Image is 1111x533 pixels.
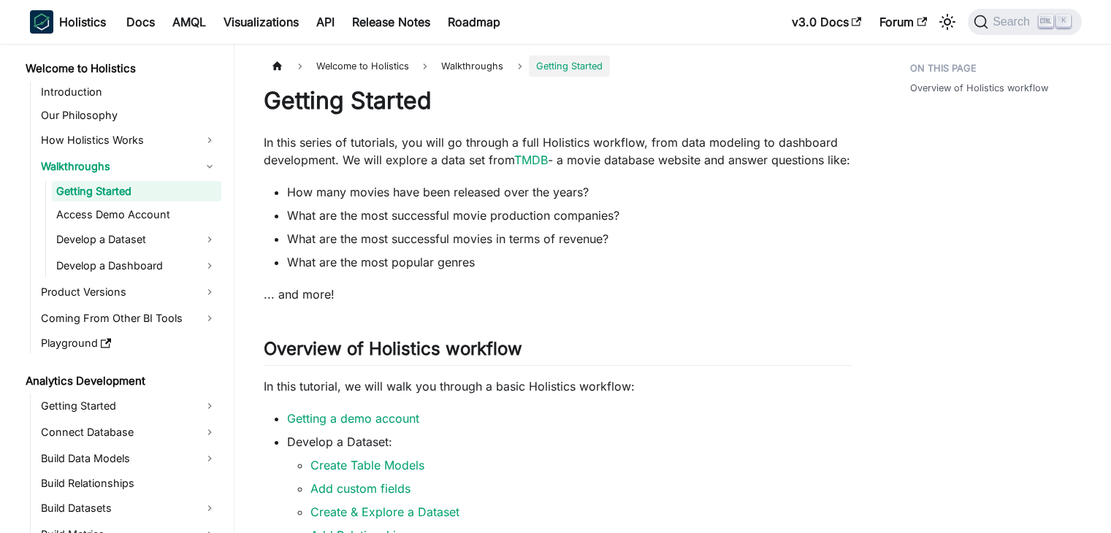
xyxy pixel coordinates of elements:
a: Coming From Other BI Tools [37,307,221,330]
li: What are the most popular genres [287,253,852,271]
li: What are the most successful movies in terms of revenue? [287,230,852,248]
a: Introduction [37,82,221,102]
a: Develop a Dataset [52,228,221,251]
a: v3.0 Docs [783,10,871,34]
a: How Holistics Works [37,129,221,152]
a: Analytics Development [21,371,221,391]
b: Holistics [59,13,106,31]
a: Overview of Holistics workflow [910,81,1048,95]
h1: Getting Started [264,86,852,115]
span: Welcome to Holistics [309,55,416,77]
a: Welcome to Holistics [21,58,221,79]
button: Search (Ctrl+K) [968,9,1081,35]
a: Walkthroughs [37,155,221,178]
a: Roadmap [439,10,509,34]
a: Our Philosophy [37,105,221,126]
a: TMDB [514,153,548,167]
a: Create Table Models [310,458,424,472]
a: Build Relationships [37,473,221,494]
span: Walkthroughs [434,55,511,77]
h2: Overview of Holistics workflow [264,338,852,366]
a: Add custom fields [310,481,411,496]
a: Home page [264,55,291,77]
a: Getting Started [37,394,221,418]
a: Develop a Dashboard [52,254,221,277]
a: Build Data Models [37,447,221,470]
a: AMQL [164,10,215,34]
kbd: K [1056,15,1071,28]
nav: Docs sidebar [15,44,234,533]
a: HolisticsHolistics [30,10,106,34]
a: API [308,10,343,34]
p: ... and more! [264,285,852,303]
p: In this tutorial, we will walk you through a basic Holistics workflow: [264,377,852,395]
a: Release Notes [343,10,439,34]
li: What are the most successful movie production companies? [287,207,852,224]
span: Getting Started [529,55,610,77]
p: In this series of tutorials, you will go through a full Holistics workflow, from data modeling to... [264,134,852,169]
a: Getting a demo account [287,411,419,426]
button: Switch between dark and light mode (currently light mode) [936,10,959,34]
a: Product Versions [37,280,221,304]
a: Create & Explore a Dataset [310,505,459,519]
a: Playground [37,333,221,353]
a: Connect Database [37,421,221,444]
a: Build Datasets [37,496,221,520]
li: How many movies have been released over the years? [287,183,852,201]
a: Forum [871,10,936,34]
a: Docs [118,10,164,34]
img: Holistics [30,10,53,34]
a: Visualizations [215,10,308,34]
a: Access Demo Account [52,204,221,225]
span: Search [988,15,1039,28]
a: Getting Started [52,181,221,202]
nav: Breadcrumbs [264,55,852,77]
